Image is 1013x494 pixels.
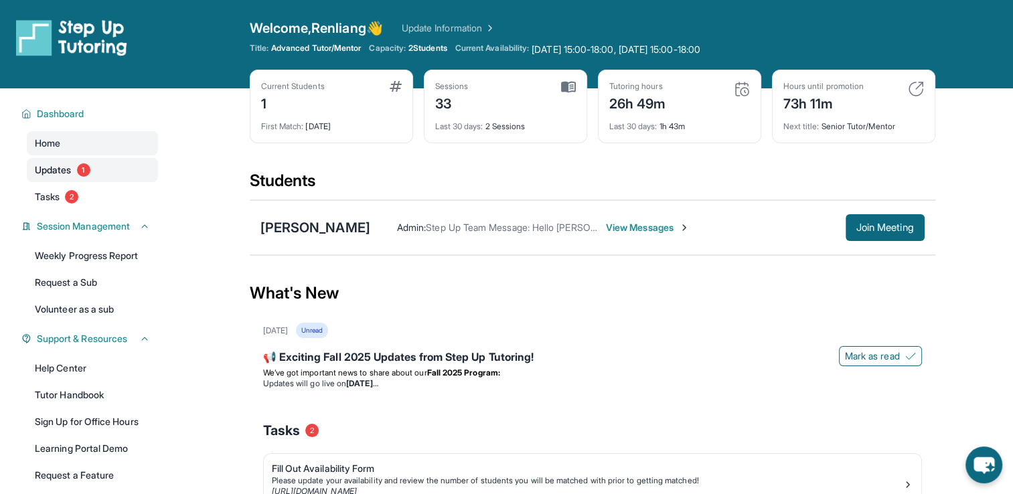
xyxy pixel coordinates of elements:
div: Fill Out Availability Form [272,462,903,475]
span: Home [35,137,60,150]
div: 26h 49m [609,92,666,113]
li: Updates will go live on [263,378,922,389]
span: Title: [250,43,268,54]
button: Support & Resources [31,332,150,345]
div: 1h 43m [609,113,750,132]
img: Chevron-Right [679,222,690,233]
span: Updates [35,163,72,177]
span: Tasks [263,421,300,440]
div: Tutoring hours [609,81,666,92]
div: Sessions [435,81,469,92]
a: Help Center [27,356,158,380]
a: Sign Up for Office Hours [27,410,158,434]
span: 2 [65,190,78,203]
button: Session Management [31,220,150,233]
span: View Messages [606,221,690,234]
span: 2 Students [408,43,447,54]
div: [DATE] [261,113,402,132]
span: [DATE] 15:00-18:00, [DATE] 15:00-18:00 [532,43,700,56]
div: [PERSON_NAME] [260,218,370,237]
a: Tutor Handbook [27,383,158,407]
span: 2 [305,424,319,437]
div: 2 Sessions [435,113,576,132]
a: Request a Sub [27,270,158,295]
span: Admin : [397,222,426,233]
span: Capacity: [369,43,406,54]
button: Join Meeting [846,214,925,241]
button: Dashboard [31,107,150,120]
span: 1 [77,163,90,177]
div: Students [250,170,935,199]
div: 33 [435,92,469,113]
a: Tasks2 [27,185,158,209]
span: Next title : [783,121,820,131]
span: Welcome, Renliang 👋 [250,19,383,37]
img: card [390,81,402,92]
span: Last 30 days : [609,121,657,131]
a: Request a Feature [27,463,158,487]
span: First Match : [261,121,304,131]
span: Session Management [37,220,130,233]
div: Please update your availability and review the number of students you will be matched with prior ... [272,475,903,486]
a: Weekly Progress Report [27,244,158,268]
div: Hours until promotion [783,81,864,92]
span: Dashboard [37,107,84,120]
strong: Fall 2025 Program: [427,367,500,378]
div: 📢 Exciting Fall 2025 Updates from Step Up Tutoring! [263,349,922,367]
img: card [734,81,750,97]
img: card [908,81,924,97]
div: Senior Tutor/Mentor [783,113,924,132]
span: Current Availability: [455,43,529,56]
a: Volunteer as a sub [27,297,158,321]
span: Tasks [35,190,60,203]
div: 73h 11m [783,92,864,113]
button: Mark as read [839,346,922,366]
div: [DATE] [263,325,288,336]
button: chat-button [965,446,1002,483]
div: Current Students [261,81,325,92]
div: Unread [296,323,328,338]
span: Last 30 days : [435,121,483,131]
img: Mark as read [905,351,916,361]
a: Update Information [402,21,495,35]
a: Updates1 [27,158,158,182]
span: Mark as read [845,349,900,363]
a: Learning Portal Demo [27,436,158,461]
div: What's New [250,264,935,323]
img: card [561,81,576,93]
img: Chevron Right [482,21,495,35]
span: Advanced Tutor/Mentor [271,43,361,54]
span: Support & Resources [37,332,127,345]
span: Join Meeting [856,224,914,232]
span: We’ve got important news to share about our [263,367,427,378]
strong: [DATE] [346,378,378,388]
a: Home [27,131,158,155]
img: logo [16,19,127,56]
div: 1 [261,92,325,113]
